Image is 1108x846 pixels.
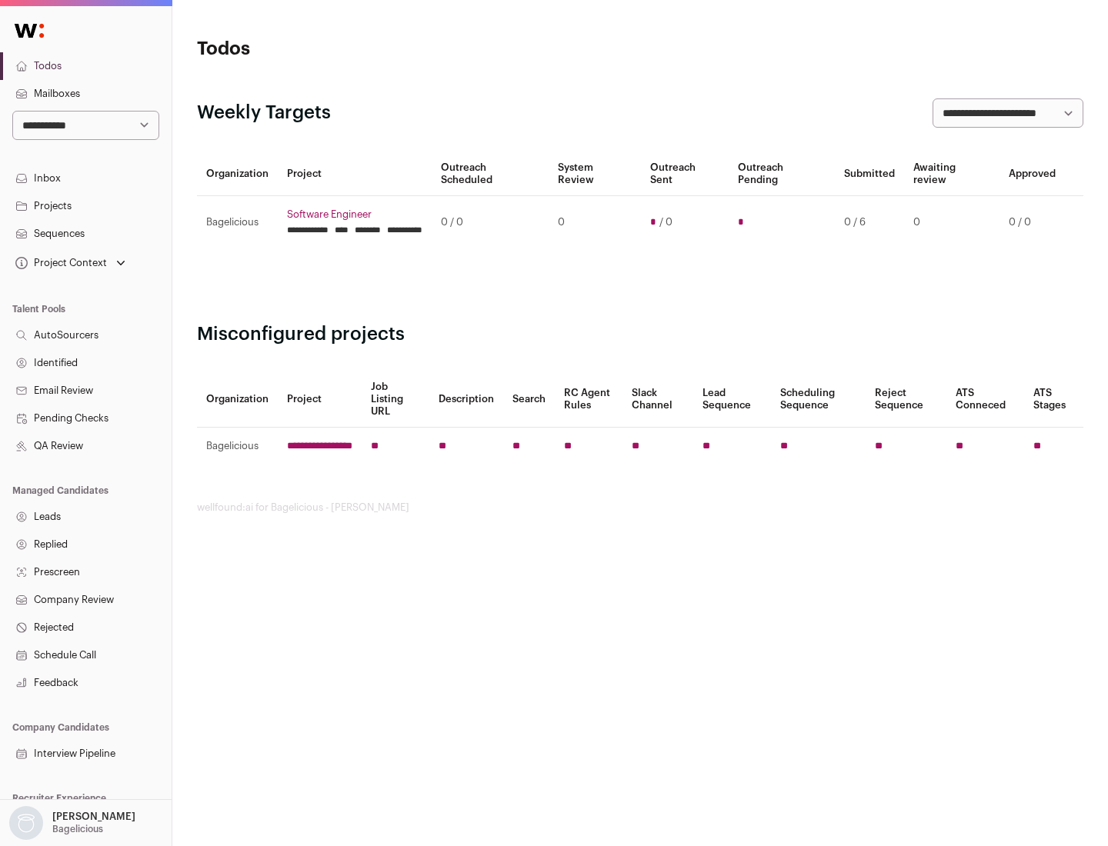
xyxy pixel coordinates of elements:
th: Submitted [835,152,904,196]
th: Reject Sequence [866,371,947,428]
th: Lead Sequence [693,371,771,428]
td: 0 / 0 [1000,196,1065,249]
a: Software Engineer [287,208,422,221]
th: ATS Conneced [946,371,1023,428]
th: Outreach Scheduled [432,152,549,196]
th: System Review [549,152,640,196]
th: Project [278,152,432,196]
th: Search [503,371,555,428]
p: Bagelicious [52,823,103,835]
button: Open dropdown [6,806,138,840]
img: Wellfound [6,15,52,46]
footer: wellfound:ai for Bagelicious - [PERSON_NAME] [197,501,1083,514]
th: Outreach Pending [729,152,834,196]
th: Approved [1000,152,1065,196]
th: Organization [197,152,278,196]
th: Slack Channel [622,371,693,428]
th: RC Agent Rules [555,371,622,428]
td: 0 [904,196,1000,249]
th: Job Listing URL [362,371,429,428]
th: Project [278,371,362,428]
h1: Todos [197,37,492,62]
p: [PERSON_NAME] [52,811,135,823]
div: Project Context [12,257,107,269]
th: Description [429,371,503,428]
td: Bagelicious [197,196,278,249]
th: Organization [197,371,278,428]
td: Bagelicious [197,428,278,465]
td: 0 [549,196,640,249]
h2: Misconfigured projects [197,322,1083,347]
td: 0 / 0 [432,196,549,249]
h2: Weekly Targets [197,101,331,125]
span: / 0 [659,216,672,228]
button: Open dropdown [12,252,128,274]
td: 0 / 6 [835,196,904,249]
th: Outreach Sent [641,152,729,196]
img: nopic.png [9,806,43,840]
th: Scheduling Sequence [771,371,866,428]
th: ATS Stages [1024,371,1083,428]
th: Awaiting review [904,152,1000,196]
